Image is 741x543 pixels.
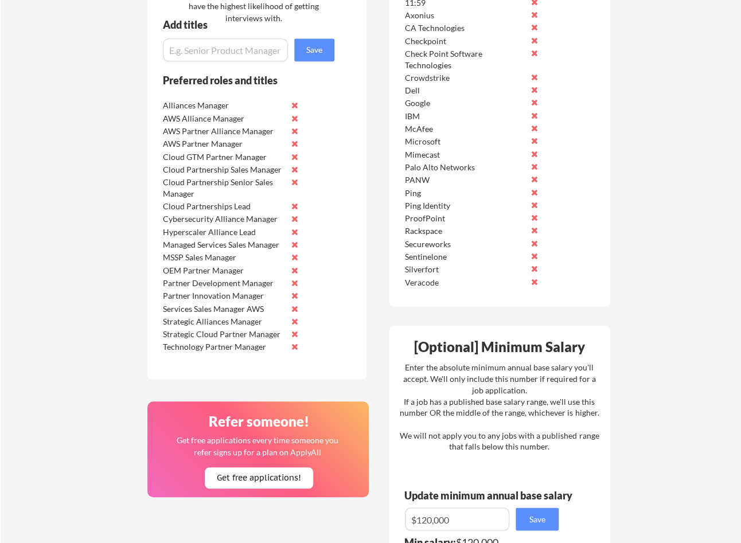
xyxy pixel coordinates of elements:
[405,174,526,186] div: PANW
[163,75,319,85] div: Preferred roles and titles
[163,213,284,225] div: Cybersecurity Alliance Manager
[405,72,526,84] div: Crowdstrike
[405,213,526,224] div: ProofPoint
[405,123,526,135] div: McAfee
[400,362,599,452] div: Enter the absolute minimum annual base salary you'll accept. We'll only include this number if re...
[405,10,526,21] div: Axonius
[163,265,284,276] div: OEM Partner Manager
[175,433,339,458] div: Get free applications every time someone you refer signs up for a plan on ApplyAll
[405,239,526,250] div: Secureworks
[163,329,284,340] div: Strategic Cloud Partner Manager
[163,100,284,111] div: Alliances Manager
[163,126,284,137] div: AWS Partner Alliance Manager
[405,48,526,71] div: Check Point Software Technologies
[405,200,526,212] div: Ping Identity
[405,187,526,199] div: Ping
[163,138,284,150] div: AWS Partner Manager
[163,303,284,315] div: Services Sales Manager AWS
[163,38,288,61] input: E.g. Senior Product Manager
[393,340,606,354] div: [Optional] Minimum Salary
[405,507,509,530] input: E.g. $100,000
[405,225,526,237] div: Rackspace
[405,97,526,109] div: Google
[405,36,526,47] div: Checkpoint
[163,177,284,199] div: Cloud Partnership Senior Sales Manager
[163,278,284,289] div: Partner Development Manager
[163,19,325,30] div: Add titles
[163,164,284,175] div: Cloud Partnership Sales Manager
[405,162,526,173] div: Palo Alto Networks
[404,490,576,500] div: Update minimum annual base salary
[163,341,284,353] div: Technology Partner Manager
[405,149,526,161] div: Mimecast
[163,151,284,163] div: Cloud GTM Partner Manager
[405,136,526,147] div: Microsoft
[163,316,284,327] div: Strategic Alliances Manager
[405,264,526,275] div: Silverfort
[163,239,284,251] div: Managed Services Sales Manager
[294,38,334,61] button: Save
[163,201,284,212] div: Cloud Partnerships Lead
[163,113,284,124] div: AWS Alliance Manager
[163,226,284,238] div: Hyperscaler Alliance Lead
[516,507,559,530] button: Save
[405,111,526,122] div: IBM
[405,277,526,288] div: Veracode
[163,252,284,263] div: MSSP Sales Manager
[405,22,526,34] div: CA Technologies
[205,467,313,489] button: Get free applications!
[405,85,526,96] div: Dell
[163,290,284,302] div: Partner Innovation Manager
[405,251,526,263] div: Sentinelone
[152,414,365,428] div: Refer someone!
